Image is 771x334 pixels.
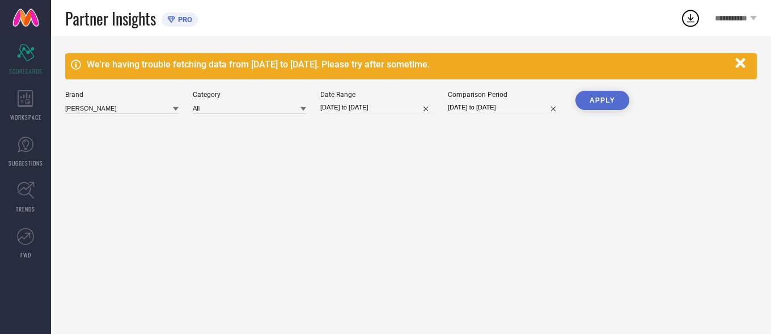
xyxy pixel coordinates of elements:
div: We're having trouble fetching data from [DATE] to [DATE]. Please try after sometime. [87,59,730,70]
span: SUGGESTIONS [9,159,43,167]
span: Partner Insights [65,7,156,30]
span: FWD [20,251,31,259]
div: Comparison Period [448,91,561,99]
div: Date Range [320,91,434,99]
div: Category [193,91,306,99]
span: SCORECARDS [9,67,43,75]
span: PRO [175,15,192,24]
button: APPLY [575,91,629,110]
div: Open download list [680,8,701,28]
input: Select date range [320,102,434,113]
span: WORKSPACE [10,113,41,121]
div: Brand [65,91,179,99]
span: TRENDS [16,205,35,213]
input: Select comparison period [448,102,561,113]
